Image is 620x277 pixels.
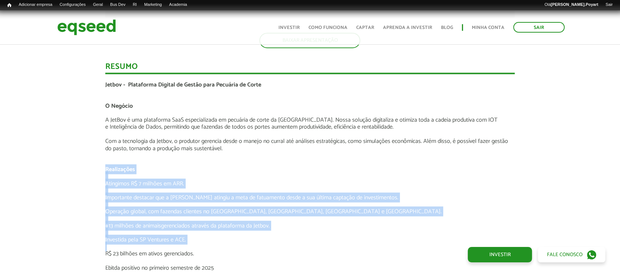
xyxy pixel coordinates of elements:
[105,180,515,187] p: Atingimos R$ 7 milhões em ARR.
[105,208,515,215] p: Operação global, com fazendas clientes no [GEOGRAPHIC_DATA], [GEOGRAPHIC_DATA], [GEOGRAPHIC_DATA]...
[57,18,116,37] img: EqSeed
[105,137,515,151] p: Com a tecnologia da Jetbov, o produtor gerencia desde o manejo no curral até análises estratégica...
[541,2,602,8] a: Olá[PERSON_NAME].Poyart
[105,164,135,174] span: Realizações
[472,25,504,30] a: Minha conta
[441,25,453,30] a: Blog
[106,2,129,8] a: Bus Dev
[278,25,300,30] a: Investir
[383,25,432,30] a: Aprenda a investir
[309,25,347,30] a: Como funciona
[105,194,515,201] p: Importante destacar que a [PERSON_NAME] atingiu a meta de fatuamento desde a sua última captação ...
[141,2,165,8] a: Marketing
[105,222,515,229] p: +13 milhões de animaisgerenciados através da plataforma da Jetbov.
[4,2,15,9] a: Início
[602,2,616,8] a: Sair
[105,80,261,90] span: Jetbov - Plataforma Digital de Gestão para Pecuária de Corte
[105,101,133,111] span: O Negócio
[129,2,141,8] a: RI
[105,63,515,74] div: Resumo
[89,2,106,8] a: Geral
[56,2,90,8] a: Configurações
[105,117,515,130] p: A JetBov é uma plataforma SaaS especializada em pecuária de corte da [GEOGRAPHIC_DATA]. Nossa sol...
[538,247,605,262] a: Fale conosco
[105,236,515,243] p: Investida pela SP Ventures e ACE.
[468,247,532,262] a: Investir
[551,2,598,7] strong: [PERSON_NAME].Poyart
[15,2,56,8] a: Adicionar empresa
[105,264,515,271] p: Ebitda positivo no primeiro semestre de 2025
[7,3,11,8] span: Início
[165,2,191,8] a: Academia
[356,25,374,30] a: Captar
[513,22,565,33] a: Sair
[105,250,515,257] p: R$ 23 bilhões em ativos gerenciados.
